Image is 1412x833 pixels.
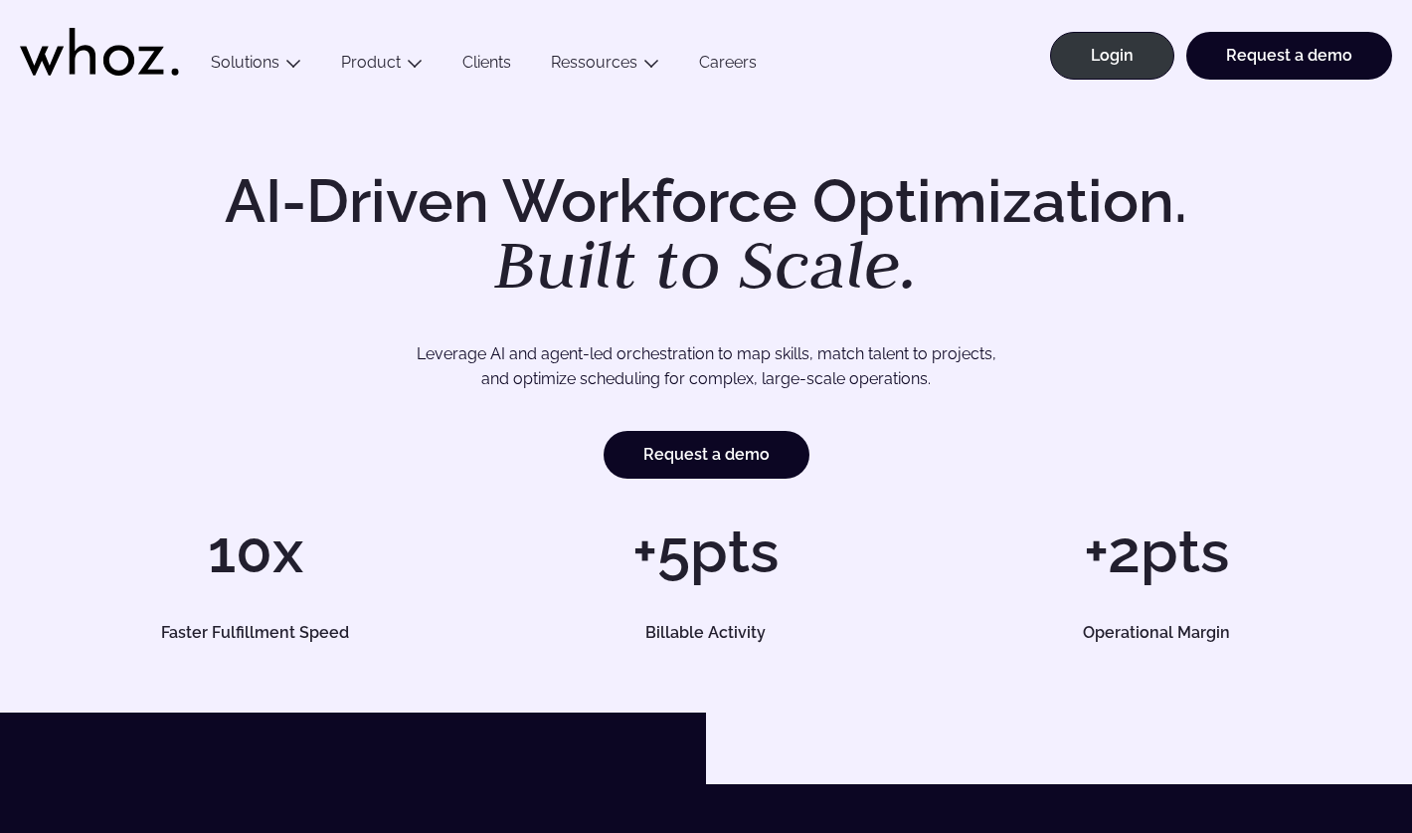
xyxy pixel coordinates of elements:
em: Built to Scale. [494,220,918,308]
a: Ressources [551,53,637,72]
button: Ressources [531,53,679,80]
h1: +5pts [490,521,921,581]
a: Request a demo [604,431,809,479]
h1: +2pts [942,521,1372,581]
h5: Billable Activity [512,625,900,641]
button: Solutions [191,53,321,80]
a: Clients [442,53,531,80]
iframe: Chatbot [1281,702,1384,805]
h5: Faster Fulfillment Speed [62,625,449,641]
a: Careers [679,53,777,80]
h1: 10x [40,521,470,581]
p: Leverage AI and agent-led orchestration to map skills, match talent to projects, and optimize sch... [106,341,1306,392]
a: Request a demo [1186,32,1392,80]
h1: AI-Driven Workforce Optimization. [197,171,1215,299]
h5: Operational Margin [963,625,1350,641]
a: Login [1050,32,1174,80]
button: Product [321,53,442,80]
a: Product [341,53,401,72]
